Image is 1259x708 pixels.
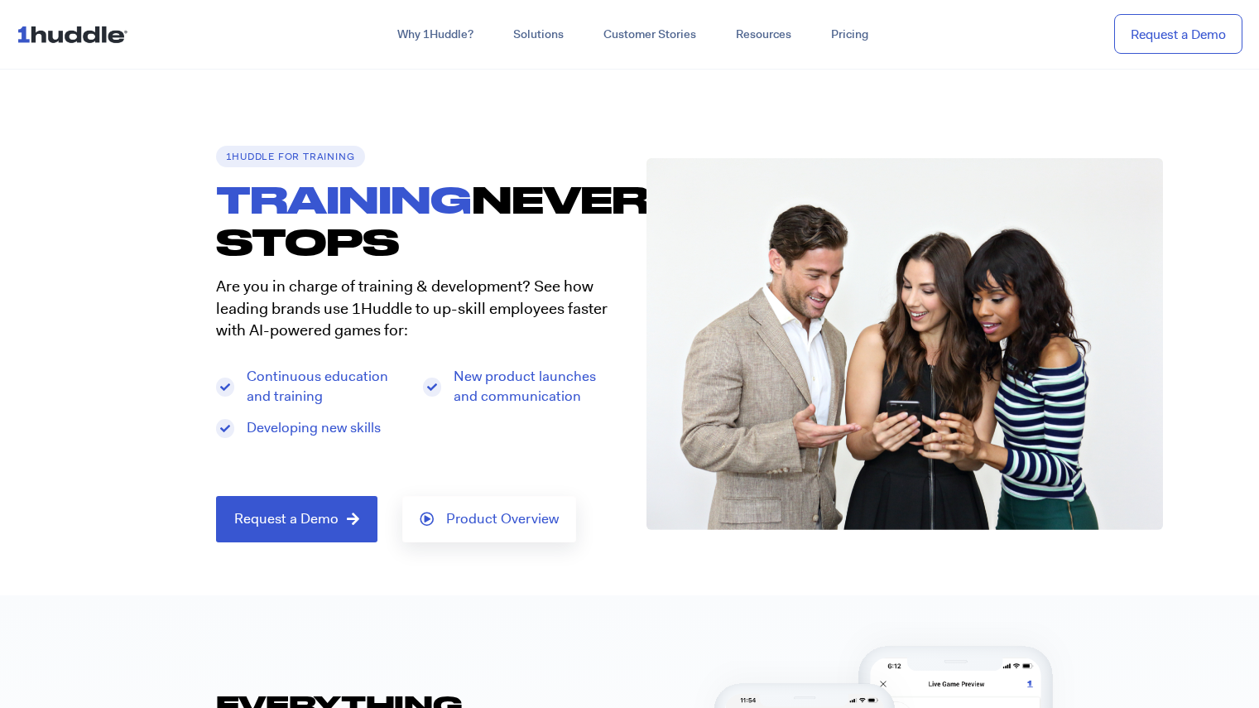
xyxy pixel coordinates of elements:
p: Are you in charge of training & development? See how leading brands use 1Huddle to up-skill emplo... [216,276,613,342]
span: Continuous education and training [243,367,406,407]
a: Customer Stories [584,20,716,50]
a: Request a Demo [216,496,377,542]
a: Request a Demo [1114,14,1242,55]
span: Request a Demo [234,512,339,527]
a: Pricing [811,20,888,50]
span: Developing new skills [243,418,381,438]
a: Why 1Huddle? [377,20,493,50]
a: Resources [716,20,811,50]
h1: NEVER STOPS [216,178,630,263]
h6: 1Huddle for TRAINING [216,146,365,167]
span: Product Overview [446,512,559,527]
a: Solutions [493,20,584,50]
img: ... [17,18,135,50]
span: TRAINING [216,177,472,220]
a: Product Overview [402,496,576,542]
span: New product launches and communication [449,367,613,407]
